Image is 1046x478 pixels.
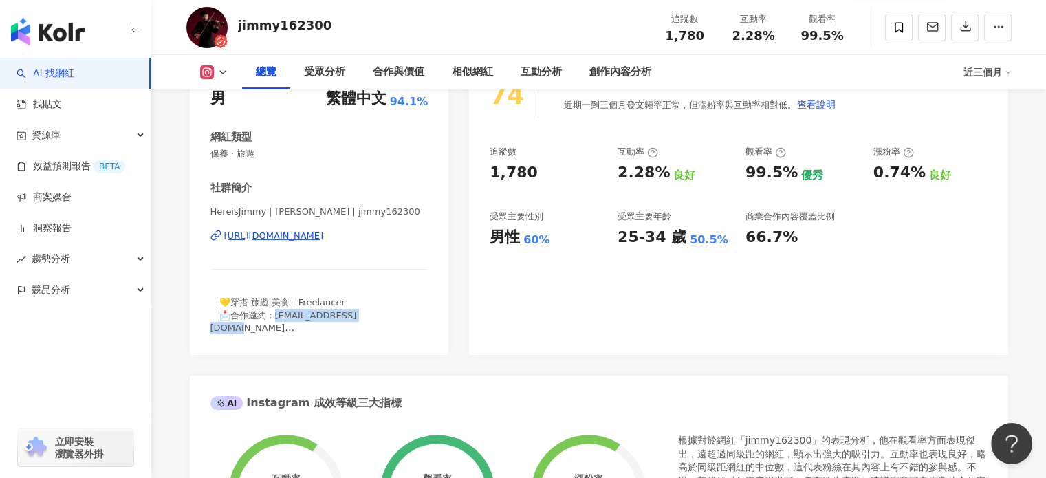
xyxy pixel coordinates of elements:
a: chrome extension立即安裝 瀏覽器外掛 [18,429,133,466]
div: 追蹤數 [659,12,711,26]
div: 網紅類型 [210,130,252,144]
a: [URL][DOMAIN_NAME] [210,230,428,242]
span: 1,780 [665,28,704,43]
iframe: Help Scout Beacon - Open [991,423,1032,464]
span: HereisJimmy｜[PERSON_NAME] | jimmy162300 [210,206,428,218]
div: [URL][DOMAIN_NAME] [224,230,324,242]
div: 2.28% [618,162,670,184]
div: 74 [490,81,524,109]
div: 合作與價值 [373,64,424,80]
img: chrome extension [22,437,49,459]
div: 99.5% [745,162,798,184]
a: searchAI 找網紅 [17,67,74,80]
a: 商案媒合 [17,191,72,204]
div: 男 [210,88,226,109]
a: 效益預測報告BETA [17,160,125,173]
span: ｜💛穿搭 旅遊 美食｜Freelancer ｜📩合作邀約：[EMAIL_ADDRESS][DOMAIN_NAME] ｜🎬Youtube ：HereisJimmy [210,297,357,345]
img: KOL Avatar [186,7,228,48]
div: 0.74% [873,162,926,184]
div: 良好 [673,168,695,183]
div: 受眾主要性別 [490,210,543,223]
div: 觀看率 [796,12,849,26]
span: 資源庫 [32,120,61,151]
div: 總覽 [256,64,276,80]
div: 1,780 [490,162,538,184]
span: 2.28% [732,29,774,43]
a: 找貼文 [17,98,62,111]
div: 互動率 [728,12,780,26]
div: 良好 [929,168,951,183]
a: 洞察報告 [17,221,72,235]
div: 追蹤數 [490,146,516,158]
div: 近三個月 [963,61,1012,83]
button: 查看說明 [796,91,836,118]
span: 94.1% [390,94,428,109]
div: 創作內容分析 [589,64,651,80]
span: 競品分析 [32,274,70,305]
div: 近期一到三個月發文頻率正常，但漲粉率與互動率相對低。 [564,91,836,118]
span: 保養 · 旅遊 [210,148,428,160]
span: 趨勢分析 [32,243,70,274]
div: 繁體中文 [326,88,386,109]
div: 商業合作內容覆蓋比例 [745,210,835,223]
div: AI [210,396,243,410]
img: logo [11,18,85,45]
span: 99.5% [800,29,843,43]
div: 66.7% [745,227,798,248]
div: 25-34 歲 [618,227,686,248]
div: 互動率 [618,146,658,158]
div: jimmy162300 [238,17,332,34]
div: 男性 [490,227,520,248]
div: 50.5% [690,232,728,248]
div: 互動分析 [521,64,562,80]
div: 60% [523,232,549,248]
div: 社群簡介 [210,181,252,195]
span: 查看說明 [797,99,836,110]
div: Instagram 成效等級三大指標 [210,395,402,411]
div: 漲粉率 [873,146,914,158]
div: 相似網紅 [452,64,493,80]
div: 受眾分析 [304,64,345,80]
span: 立即安裝 瀏覽器外掛 [55,435,103,460]
span: rise [17,254,26,264]
div: 優秀 [801,168,823,183]
div: 觀看率 [745,146,786,158]
div: 受眾主要年齡 [618,210,671,223]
